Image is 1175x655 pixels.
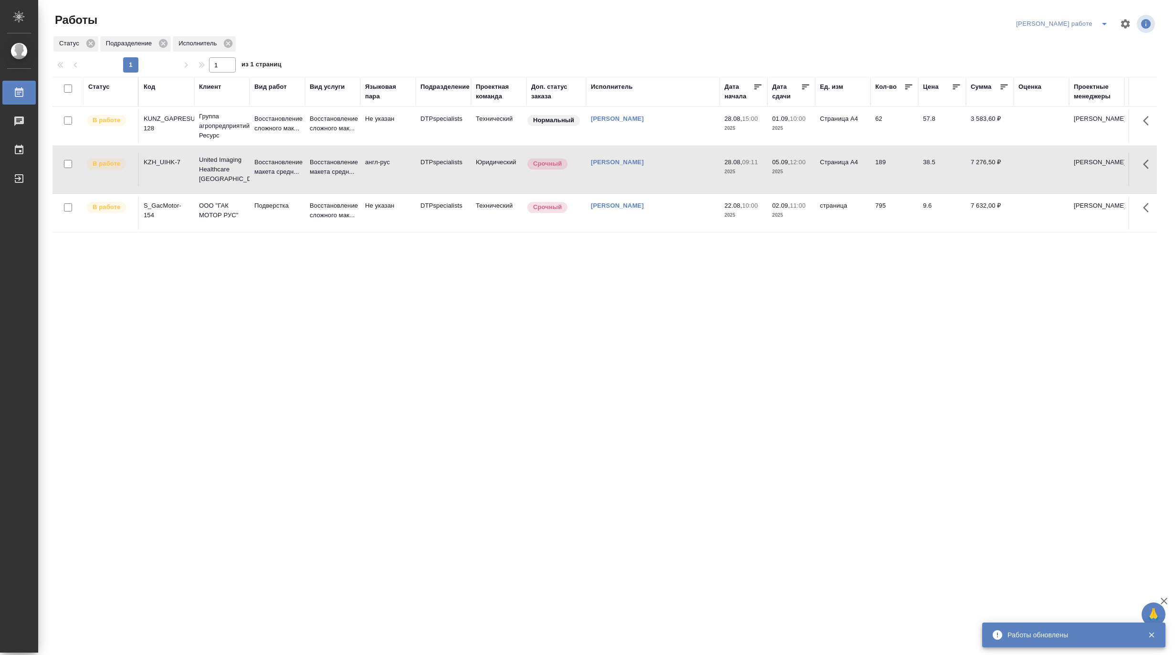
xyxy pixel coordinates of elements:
[254,201,300,211] p: Подверстка
[86,114,133,127] div: Исполнитель выполняет работу
[875,82,897,92] div: Кол-во
[144,158,189,167] div: KZH_UIHK-7
[790,158,806,166] p: 12:00
[254,82,287,92] div: Вид работ
[772,124,810,133] p: 2025
[1069,109,1124,143] td: [PERSON_NAME]
[106,39,155,48] p: Подразделение
[1014,16,1114,32] div: split button
[772,167,810,177] p: 2025
[144,82,155,92] div: Код
[742,202,758,209] p: 10:00
[533,116,574,125] p: Нормальный
[591,82,633,92] div: Исполнитель
[86,201,133,214] div: Исполнитель выполняет работу
[724,167,763,177] p: 2025
[531,82,581,101] div: Доп. статус заказа
[144,201,189,220] div: S_GacMotor-154
[241,59,282,73] span: из 1 страниц
[1137,109,1160,132] button: Здесь прячутся важные кнопки
[772,211,810,220] p: 2025
[772,115,790,122] p: 01.09,
[310,114,356,133] p: Восстановление сложного мак...
[966,196,1014,230] td: 7 632,00 ₽
[871,153,918,186] td: 189
[199,201,245,220] p: ООО "ГАК МОТОР РУС"
[59,39,83,48] p: Статус
[790,202,806,209] p: 11:00
[871,196,918,230] td: 795
[360,109,416,143] td: Не указан
[254,114,300,133] p: Восстановление сложного мак...
[820,82,843,92] div: Ед. изм
[360,196,416,230] td: Не указан
[199,112,245,140] p: Группа агропредприятий Ресурс
[533,159,562,169] p: Срочный
[918,109,966,143] td: 57.8
[310,201,356,220] p: Восстановление сложного мак...
[1142,631,1161,639] button: Закрыть
[1137,196,1160,219] button: Здесь прячутся важные кнопки
[416,109,471,143] td: DTPspecialists
[591,202,644,209] a: [PERSON_NAME]
[100,36,171,52] div: Подразделение
[772,202,790,209] p: 02.09,
[476,82,522,101] div: Проектная команда
[1069,196,1124,230] td: [PERSON_NAME]
[93,116,120,125] p: В работе
[1114,12,1137,35] span: Настроить таблицу
[360,153,416,186] td: англ-рус
[772,158,790,166] p: 05.09,
[1145,604,1162,624] span: 🙏
[199,155,245,184] p: United Imaging Healthcare [GEOGRAPHIC_DATA]
[365,82,411,101] div: Языковая пара
[815,153,871,186] td: Страница А4
[1074,82,1120,101] div: Проектные менеджеры
[923,82,939,92] div: Цена
[53,36,98,52] div: Статус
[591,115,644,122] a: [PERSON_NAME]
[1142,602,1165,626] button: 🙏
[310,158,356,177] p: Восстановление макета средн...
[144,114,189,133] div: KUNZ_GAPRESURS-128
[471,153,526,186] td: Юридический
[310,82,345,92] div: Вид услуги
[591,158,644,166] a: [PERSON_NAME]
[742,158,758,166] p: 09:11
[772,82,801,101] div: Дата сдачи
[724,115,742,122] p: 28.08,
[420,82,470,92] div: Подразделение
[93,159,120,169] p: В работе
[724,158,742,166] p: 28.08,
[199,82,221,92] div: Клиент
[1137,153,1160,176] button: Здесь прячутся важные кнопки
[1069,153,1124,186] td: [PERSON_NAME]
[254,158,300,177] p: Восстановление макета средн...
[416,196,471,230] td: DTPspecialists
[790,115,806,122] p: 10:00
[724,124,763,133] p: 2025
[918,153,966,186] td: 38.5
[471,196,526,230] td: Технический
[178,39,220,48] p: Исполнитель
[871,109,918,143] td: 62
[971,82,991,92] div: Сумма
[93,202,120,212] p: В работе
[724,82,753,101] div: Дата начала
[815,196,871,230] td: страница
[1137,15,1157,33] span: Посмотреть информацию
[52,12,97,28] span: Работы
[918,196,966,230] td: 9.6
[724,202,742,209] p: 22.08,
[471,109,526,143] td: Технический
[724,211,763,220] p: 2025
[815,109,871,143] td: Страница А4
[1007,630,1133,640] div: Работы обновлены
[86,158,133,170] div: Исполнитель выполняет работу
[966,109,1014,143] td: 3 583,60 ₽
[966,153,1014,186] td: 7 276,50 ₽
[173,36,236,52] div: Исполнитель
[533,202,562,212] p: Срочный
[416,153,471,186] td: DTPspecialists
[1018,82,1041,92] div: Оценка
